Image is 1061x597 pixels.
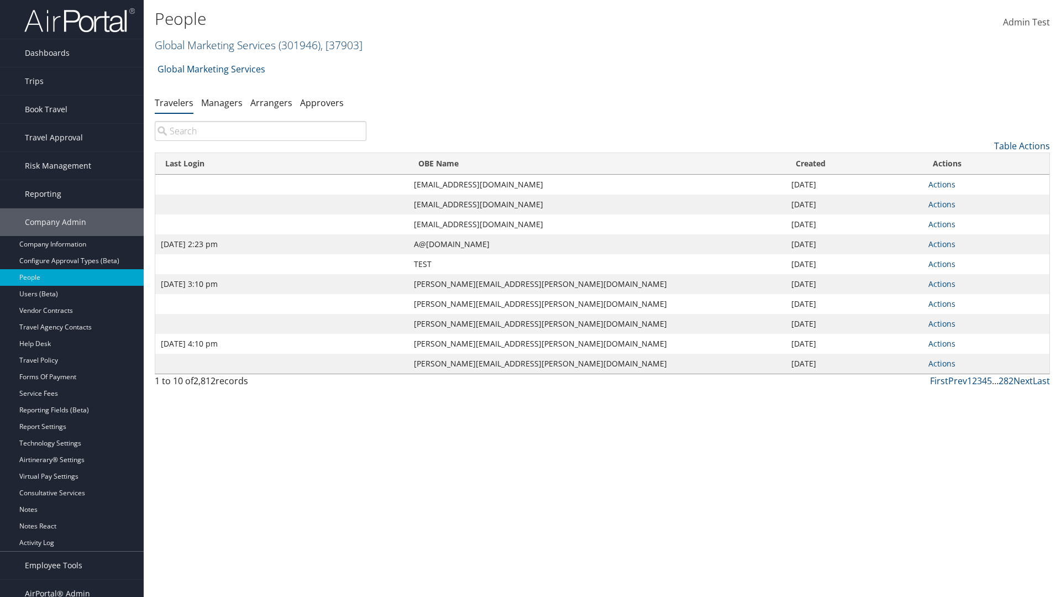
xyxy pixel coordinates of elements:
[25,208,86,236] span: Company Admin
[992,375,999,387] span: …
[408,153,786,175] th: OBE Name: activate to sort column ascending
[25,552,82,579] span: Employee Tools
[786,274,923,294] td: [DATE]
[786,334,923,354] td: [DATE]
[155,374,366,393] div: 1 to 10 of records
[1013,375,1033,387] a: Next
[155,234,408,254] td: [DATE] 2:23 pm
[928,219,955,229] a: Actions
[786,153,923,175] th: Created: activate to sort column ascending
[786,175,923,195] td: [DATE]
[155,153,408,175] th: Last Login: activate to sort column ascending
[250,97,292,109] a: Arrangers
[408,354,786,374] td: [PERSON_NAME][EMAIL_ADDRESS][PERSON_NAME][DOMAIN_NAME]
[972,375,977,387] a: 2
[155,97,193,109] a: Travelers
[987,375,992,387] a: 5
[408,274,786,294] td: [PERSON_NAME][EMAIL_ADDRESS][PERSON_NAME][DOMAIN_NAME]
[25,96,67,123] span: Book Travel
[928,358,955,369] a: Actions
[923,153,1049,175] th: Actions
[25,152,91,180] span: Risk Management
[786,354,923,374] td: [DATE]
[967,375,972,387] a: 1
[930,375,948,387] a: First
[928,179,955,190] a: Actions
[948,375,967,387] a: Prev
[928,239,955,249] a: Actions
[408,294,786,314] td: [PERSON_NAME][EMAIL_ADDRESS][PERSON_NAME][DOMAIN_NAME]
[408,234,786,254] td: A@[DOMAIN_NAME]
[408,334,786,354] td: [PERSON_NAME][EMAIL_ADDRESS][PERSON_NAME][DOMAIN_NAME]
[408,175,786,195] td: [EMAIL_ADDRESS][DOMAIN_NAME]
[1003,6,1050,40] a: Admin Test
[928,338,955,349] a: Actions
[408,214,786,234] td: [EMAIL_ADDRESS][DOMAIN_NAME]
[1003,16,1050,28] span: Admin Test
[928,318,955,329] a: Actions
[928,298,955,309] a: Actions
[157,58,265,80] a: Global Marketing Services
[155,334,408,354] td: [DATE] 4:10 pm
[786,314,923,334] td: [DATE]
[201,97,243,109] a: Managers
[786,214,923,234] td: [DATE]
[193,375,216,387] span: 2,812
[155,7,752,30] h1: People
[25,67,44,95] span: Trips
[279,38,321,53] span: ( 301946 )
[300,97,344,109] a: Approvers
[25,39,70,67] span: Dashboards
[408,314,786,334] td: [PERSON_NAME][EMAIL_ADDRESS][PERSON_NAME][DOMAIN_NAME]
[994,140,1050,152] a: Table Actions
[928,279,955,289] a: Actions
[786,254,923,274] td: [DATE]
[321,38,363,53] span: , [ 37903 ]
[928,259,955,269] a: Actions
[155,274,408,294] td: [DATE] 3:10 pm
[977,375,982,387] a: 3
[25,180,61,208] span: Reporting
[982,375,987,387] a: 4
[1033,375,1050,387] a: Last
[155,38,363,53] a: Global Marketing Services
[155,121,366,141] input: Search
[408,254,786,274] td: TEST
[786,234,923,254] td: [DATE]
[786,294,923,314] td: [DATE]
[999,375,1013,387] a: 282
[25,124,83,151] span: Travel Approval
[408,195,786,214] td: [EMAIL_ADDRESS][DOMAIN_NAME]
[24,7,135,33] img: airportal-logo.png
[786,195,923,214] td: [DATE]
[928,199,955,210] a: Actions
